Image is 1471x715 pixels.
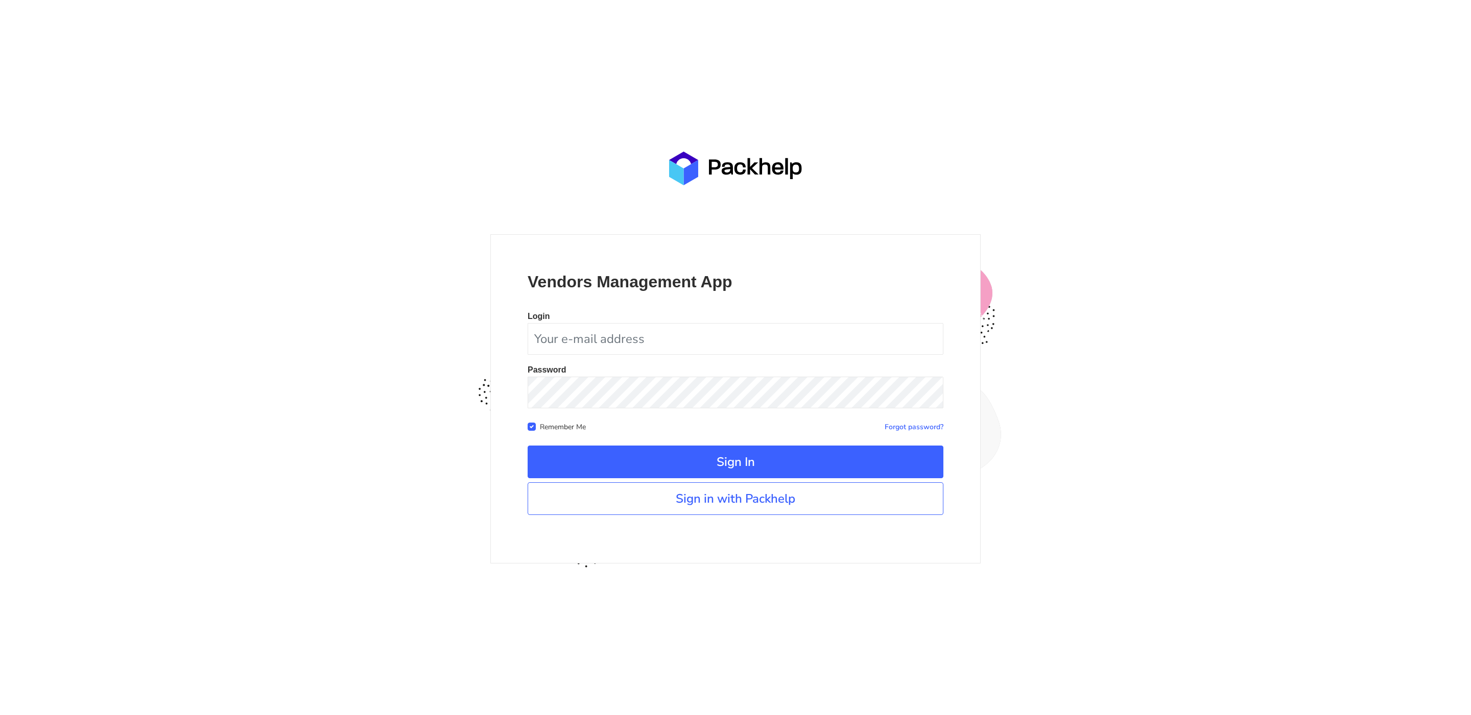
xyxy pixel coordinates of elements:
[528,312,943,320] p: Login
[528,272,943,292] p: Vendors Management App
[528,446,943,478] button: Sign In
[885,422,943,432] a: Forgot password?
[528,366,943,374] p: Password
[540,421,586,432] label: Remember Me
[528,323,943,355] input: Your e-mail address
[528,482,943,515] a: Sign in with Packhelp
